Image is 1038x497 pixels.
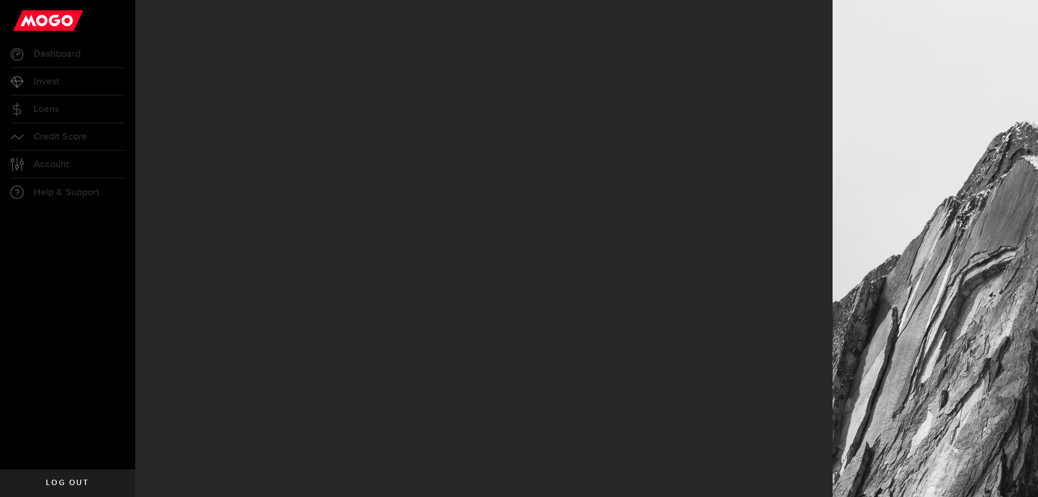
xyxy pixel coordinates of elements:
span: Account [34,160,69,169]
span: Credit Score [34,132,87,142]
span: Dashboard [34,49,81,59]
span: Invest [34,77,59,87]
span: Log out [46,479,89,487]
span: Help & Support [34,188,99,197]
span: Loans [34,104,59,114]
